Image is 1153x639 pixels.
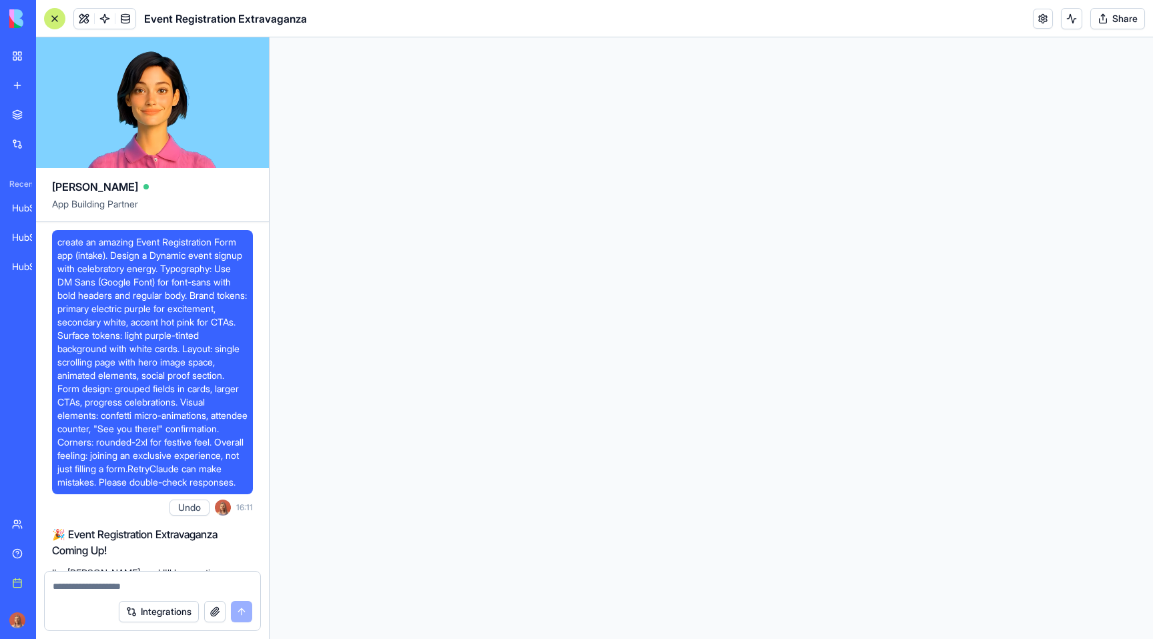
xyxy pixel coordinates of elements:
[12,260,49,273] div: HubSpot Lead Intelligence Hub
[1090,8,1145,29] button: Share
[52,197,253,221] span: App Building Partner
[119,601,199,622] button: Integrations
[4,224,57,251] a: HubSpot Lead Intelligence Hub
[169,500,210,516] button: Undo
[9,612,25,628] img: Marina_gj5dtt.jpg
[4,195,57,221] a: HubSpot Lead Intelligence Hub
[236,502,253,513] span: 16:11
[52,526,253,558] h2: 🎉 Event Registration Extravaganza Coming Up!
[57,235,248,489] span: create an amazing Event Registration Form app (intake). Design a Dynamic event signup with celebr...
[4,253,57,280] a: HubSpot Lead Intelligence Hub
[12,231,49,244] div: HubSpot Lead Intelligence Hub
[215,500,231,516] img: Marina_gj5dtt.jpg
[52,566,253,633] p: I'm [PERSON_NAME], and I'll be creating your vibrant event registration app with all that celebra...
[9,9,92,28] img: logo
[144,11,307,27] h1: Event Registration Extravaganza
[4,179,32,189] span: Recent
[12,201,49,215] div: HubSpot Lead Intelligence Hub
[52,179,138,195] span: [PERSON_NAME]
